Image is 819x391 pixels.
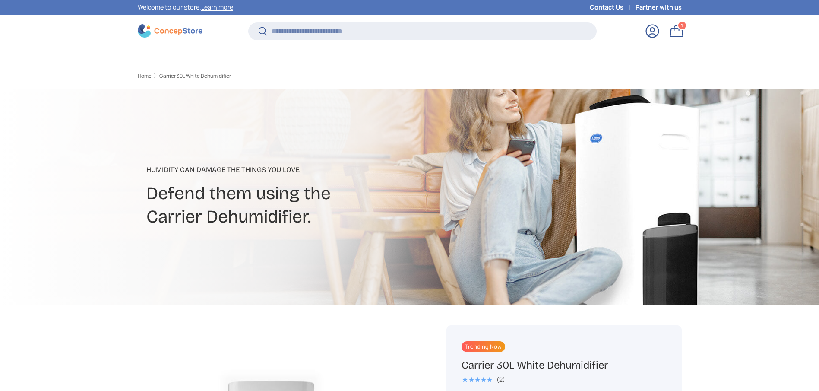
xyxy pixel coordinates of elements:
[462,375,492,384] span: ★★★★★
[681,22,683,29] span: 1
[462,341,505,352] span: Trending Now
[462,376,492,384] div: 5.0 out of 5.0 stars
[496,376,505,383] div: (2)
[146,182,478,229] h2: Defend them using the Carrier Dehumidifier.
[138,3,233,12] p: Welcome to our store.
[590,3,636,12] a: Contact Us
[636,3,682,12] a: Partner with us
[462,359,666,372] h1: Carrier 30L White Dehumidifier
[159,73,231,79] a: Carrier 30L White Dehumidifier
[462,374,505,384] a: 5.0 out of 5.0 stars (2)
[146,165,478,175] p: Humidity can damage the things you love.
[138,73,152,79] a: Home
[138,24,202,38] img: ConcepStore
[201,3,233,11] a: Learn more
[138,72,426,80] nav: Breadcrumbs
